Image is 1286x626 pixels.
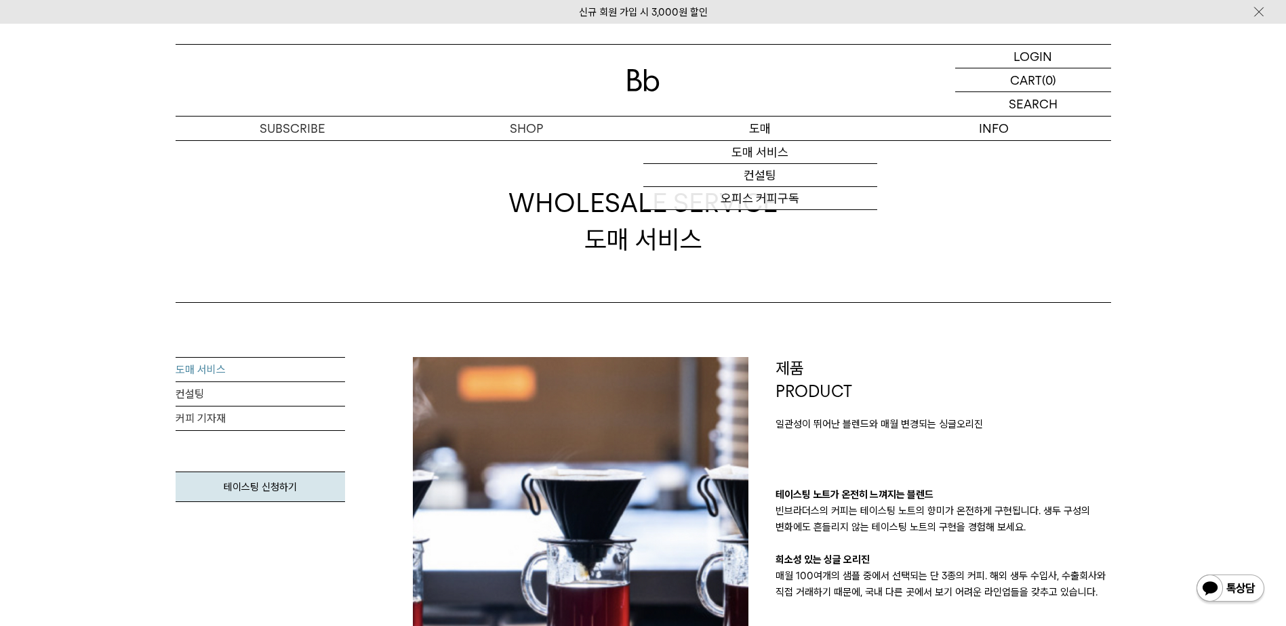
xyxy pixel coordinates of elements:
[776,568,1111,600] p: 매월 100여개의 샘플 중에서 선택되는 단 3종의 커피. 해외 생두 수입사, 수출회사와 직접 거래하기 때문에, 국내 다른 곳에서 보기 어려운 라인업들을 갖추고 있습니다.
[409,117,643,140] a: SHOP
[508,185,778,257] div: 도매 서비스
[776,416,1111,432] p: 일관성이 뛰어난 블렌드와 매월 변경되는 싱글오리진
[176,382,345,406] a: 컨설팅
[508,185,778,221] span: WHOLESALE SERVICE
[579,6,708,18] a: 신규 회원 가입 시 3,000원 할인
[776,503,1111,535] p: 빈브라더스의 커피는 테이스팅 노트의 향미가 온전하게 구현됩니다. 생두 구성의 변화에도 흔들리지 않는 테이스팅 노트의 구현을 경험해 보세요.
[776,551,1111,568] p: 희소성 있는 싱글 오리진
[643,164,877,187] a: 컨설팅
[643,187,877,210] a: 오피스 커피구독
[176,117,409,140] a: SUBSCRIBE
[955,68,1111,92] a: CART (0)
[176,406,345,431] a: 커피 기자재
[627,69,660,91] img: 로고
[176,358,345,382] a: 도매 서비스
[176,472,345,502] a: 테이스팅 신청하기
[1042,68,1056,91] p: (0)
[643,117,877,140] p: 도매
[1195,573,1266,606] img: 카카오톡 채널 1:1 채팅 버튼
[776,486,1111,503] p: 테이스팅 노트가 온전히 느껴지는 블렌드
[1009,92,1058,116] p: SEARCH
[1010,68,1042,91] p: CART
[1013,45,1052,68] p: LOGIN
[955,45,1111,68] a: LOGIN
[643,141,877,164] a: 도매 서비스
[877,117,1111,140] p: INFO
[776,357,1111,402] p: 제품 PRODUCT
